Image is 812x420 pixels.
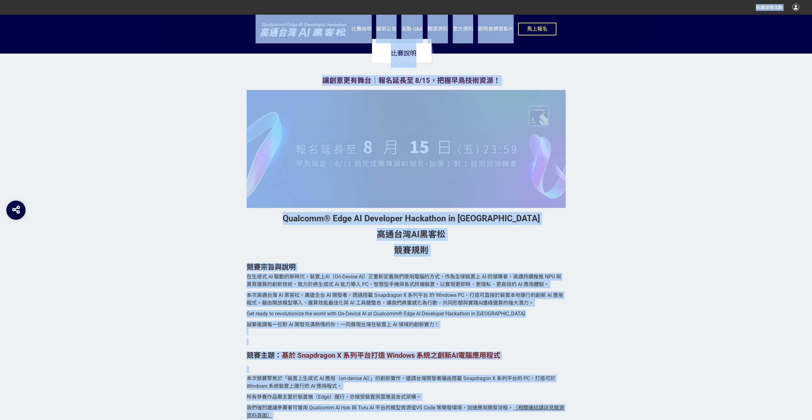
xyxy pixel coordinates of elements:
span: 我們強烈建議參賽者可善用 Qualcomm AI Hub 與 Turu AI 平台的模型資源或VS Code 等開發環境，加速應用開發流程。 [247,405,513,411]
img: 2025高通台灣AI黑客松 [256,21,351,37]
span: 開源資料 [428,26,448,32]
span: 最新公告 [376,26,397,32]
span: 在生成式 AI 驅動的新時代，裝置上AI（On-Device AI）正重新定義我們使用電腦的方式。作為全球裝置上 AI 的領導者，高通持續推進 NPU 與異質運算的創新技術，致力於將生成式 AI... [247,274,561,287]
span: 本次高通台灣 AI 黑客松，廣邀全台 AI 開發者，透過搭載 Snapdragon X 系列平台 的 Windows PC，打造可直接於裝置本地運行的創新 AI 應用程式。藉由開放模型導入、運算... [247,292,563,306]
span: 比賽說明 [351,26,372,32]
a: （相關連結請詳見開源資料頁面） [247,405,564,418]
span: 活動 Q&A [401,26,423,32]
strong: 競賽主題： [247,351,282,359]
span: 說明會精華影片 [478,26,514,32]
a: 開源資料 [428,15,448,43]
span: 馬上報名 [527,26,548,32]
span: 本次競賽聚焦於「裝置上生成式 AI 應用（on-device AI）」的創新實作，邀請台灣開發者藉由搭載 Snapdragon X 系列平台的 PC，打造可於 Windows 系統裝置上運行的 ... [247,375,555,389]
span: 收藏這個活動 [756,5,783,10]
span: 誠摯邀請每一位對 AI 開發充滿熱情的你，一同展現台灣在裝置上 AI 領域的創新實力！ [247,321,439,328]
strong: 讓創意更有舞台｜報名延長至 8/15，把握早鳥技術資源！ [322,77,500,85]
span: Get ready to revolutionize the world with On-Device AI at Qualcomm® Edge AI Developer Hackathon i... [247,311,525,317]
strong: 基於 Snapdragon X 系列平台打造 Windows 系統之創新AI電腦應用程式 [282,351,500,359]
a: 官方規則 [453,15,473,43]
a: 說明會精華影片 [478,15,514,43]
img: c4bb25b3-105c-4717-b3c4-a1d8324043e6.jpg [247,90,566,208]
span: 所有參賽作品需主要於裝置端（Edge）運行，亦接受裝置與雲端混合式架構。 [247,394,421,400]
strong: 高通台灣AI黑客松 [377,229,445,239]
a: 活動 Q&A [401,15,423,43]
span: 官方規則 [453,26,473,32]
a: 比賽說明 [351,15,372,43]
strong: 競賽規則 [394,245,428,255]
span: 比賽說明 [372,39,436,68]
button: 馬上報名 [518,23,556,35]
a: 最新公告 [376,15,397,43]
strong: 競賽宗旨與說明 [247,263,296,271]
strong: Qualcomm® Edge AI Developer Hackathon in [GEOGRAPHIC_DATA] [283,213,540,224]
